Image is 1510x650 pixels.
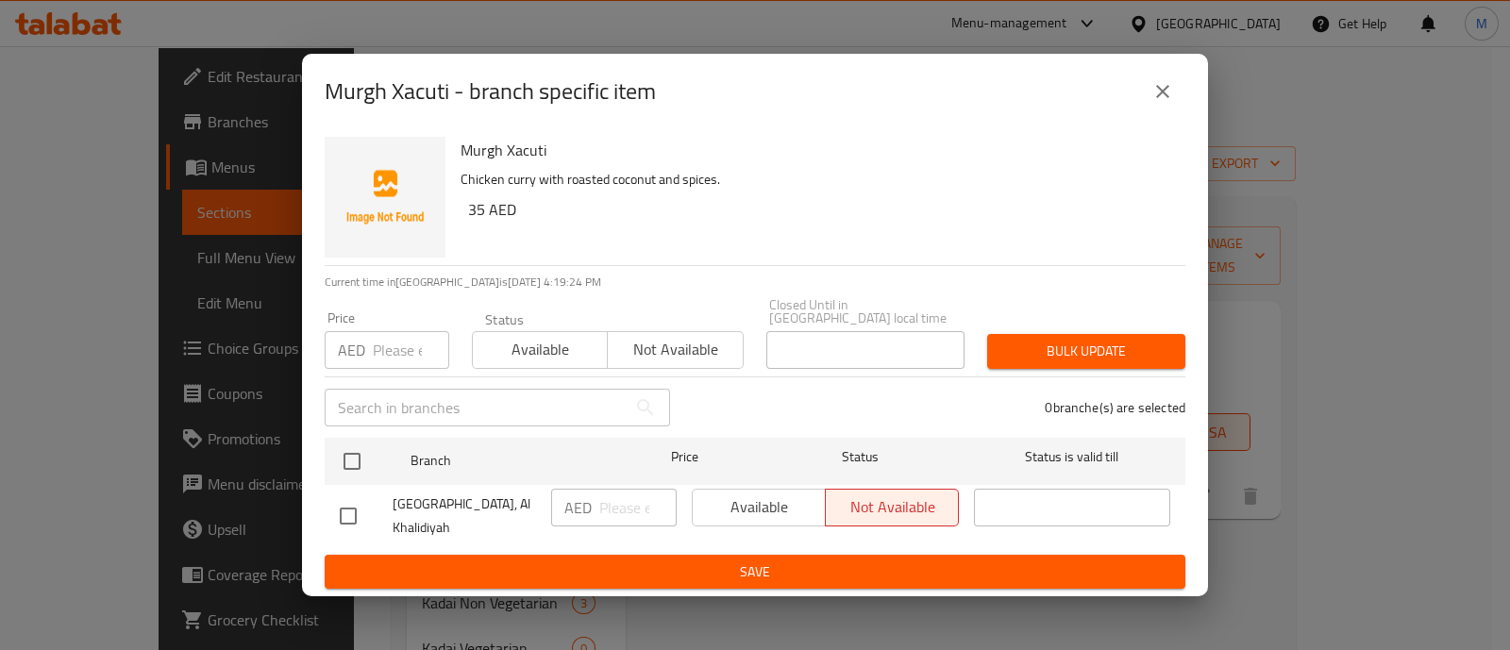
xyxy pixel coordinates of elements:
span: Status is valid till [974,445,1170,469]
p: AED [564,496,592,519]
img: Murgh Xacuti [325,137,445,258]
span: Available [480,336,600,363]
h6: Murgh Xacuti [461,137,1170,163]
button: Not available [607,331,743,369]
span: [GEOGRAPHIC_DATA], Al Khalidiyah [393,492,536,540]
span: Save [340,560,1170,584]
h2: Murgh Xacuti - branch specific item [325,76,656,107]
button: Save [325,555,1185,590]
span: Bulk update [1002,340,1170,363]
p: Chicken curry with roasted coconut and spices. [461,168,1170,192]
p: AED [338,339,365,361]
button: Available [472,331,608,369]
input: Search in branches [325,389,627,426]
span: Branch [411,449,607,473]
p: Current time in [GEOGRAPHIC_DATA] is [DATE] 4:19:24 PM [325,274,1185,291]
span: Status [763,445,959,469]
input: Please enter price [599,489,677,526]
h6: 35 AED [468,196,1170,223]
button: close [1140,69,1185,114]
span: Not available [615,336,735,363]
p: 0 branche(s) are selected [1045,398,1185,417]
button: Bulk update [987,334,1185,369]
span: Price [622,445,747,469]
input: Please enter price [373,331,449,369]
